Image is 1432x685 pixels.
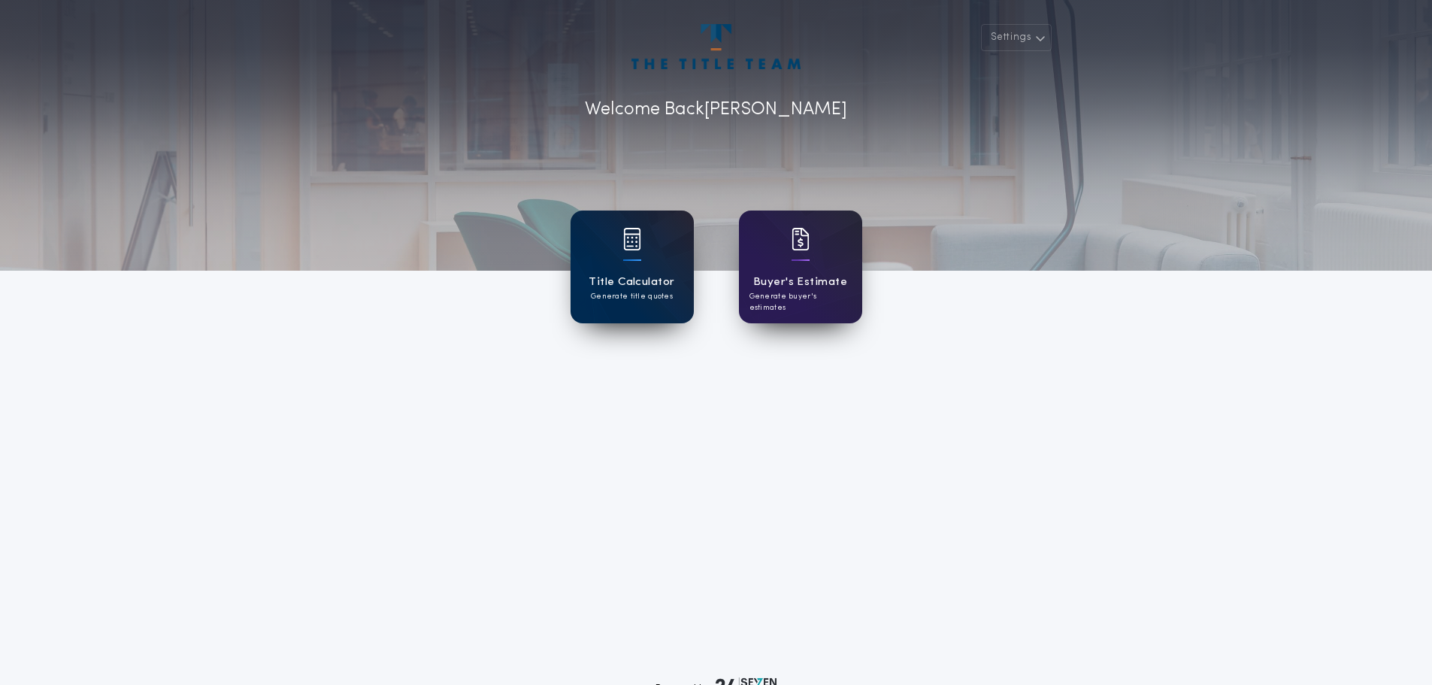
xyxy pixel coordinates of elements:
[792,228,810,250] img: card icon
[589,274,674,291] h1: Title Calculator
[585,96,847,123] p: Welcome Back [PERSON_NAME]
[591,291,673,302] p: Generate title quotes
[739,211,862,323] a: card iconBuyer's EstimateGenerate buyer's estimates
[571,211,694,323] a: card iconTitle CalculatorGenerate title quotes
[981,24,1052,51] button: Settings
[753,274,847,291] h1: Buyer's Estimate
[623,228,641,250] img: card icon
[749,291,852,314] p: Generate buyer's estimates
[631,24,800,69] img: account-logo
